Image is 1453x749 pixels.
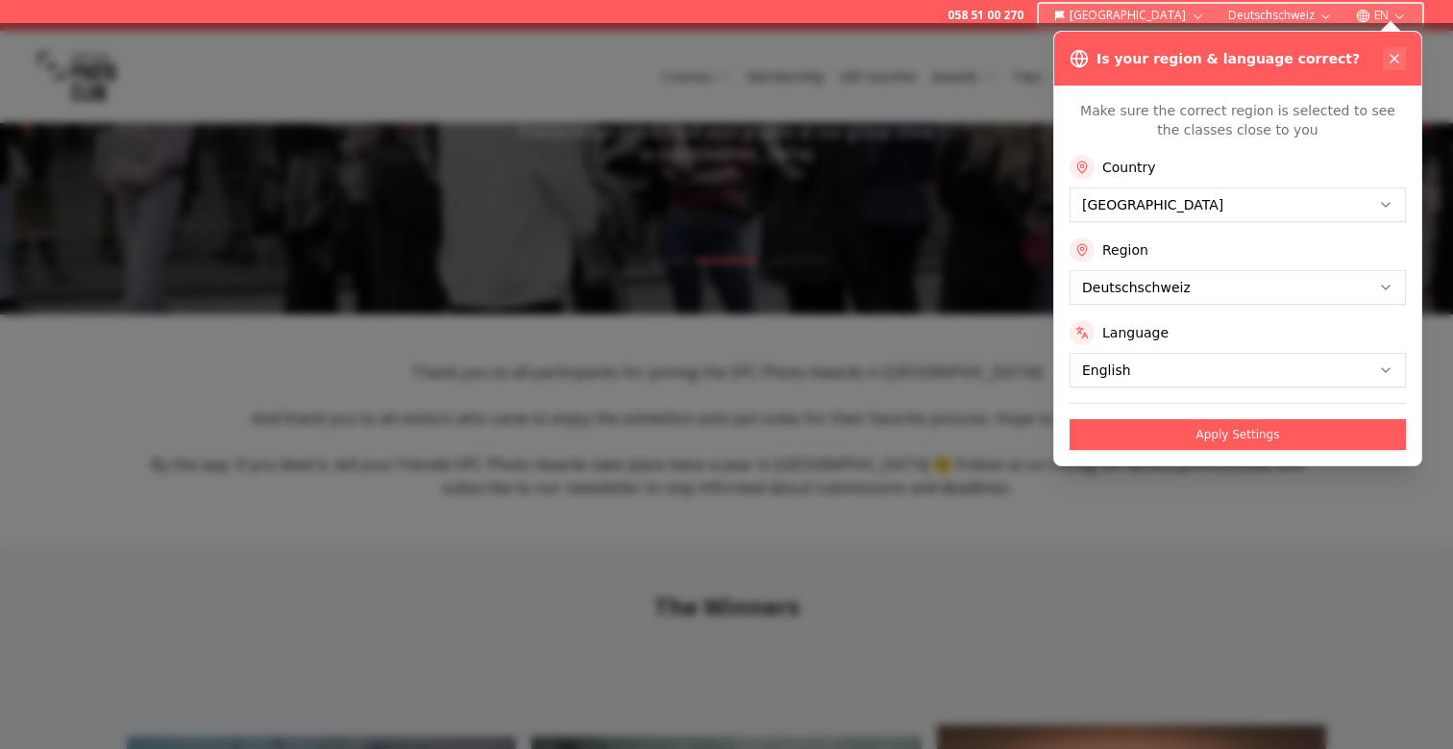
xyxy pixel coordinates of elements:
button: Deutschschweiz [1220,4,1341,27]
label: Country [1102,158,1156,177]
button: Apply Settings [1070,419,1406,450]
button: [GEOGRAPHIC_DATA] [1047,4,1213,27]
a: 058 51 00 270 [948,8,1023,23]
h3: Is your region & language correct? [1096,49,1360,68]
label: Region [1102,240,1148,260]
p: Make sure the correct region is selected to see the classes close to you [1070,101,1406,139]
button: EN [1348,4,1415,27]
label: Language [1102,323,1169,342]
